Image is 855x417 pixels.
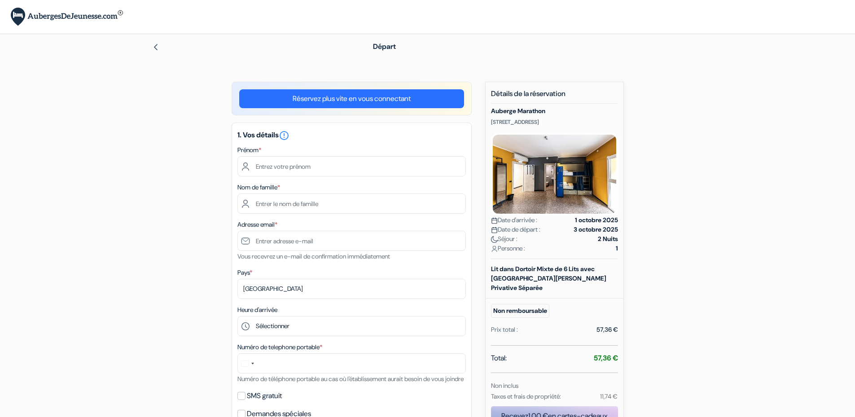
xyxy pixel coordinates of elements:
label: SMS gratuit [247,390,282,402]
img: user_icon.svg [491,246,498,252]
input: Entrer le nom de famille [237,193,466,214]
label: Nom de famille [237,183,280,192]
small: Taxes et frais de propriété: [491,392,561,400]
label: Adresse email [237,220,277,229]
span: Départ [373,42,396,51]
strong: 57,36 € [594,353,618,363]
label: Pays [237,268,252,277]
small: 11,74 € [600,392,618,400]
h5: Auberge Marathon [491,107,618,115]
input: Entrer adresse e-mail [237,231,466,251]
a: error_outline [279,130,289,140]
small: Non inclus [491,382,518,390]
a: Réservez plus vite en vous connectant [239,89,464,108]
strong: 3 octobre 2025 [574,225,618,234]
small: Vous recevrez un e-mail de confirmation immédiatement [237,252,390,260]
b: Lit dans Dortoir Mixte de 6 Lits avec [GEOGRAPHIC_DATA][PERSON_NAME] Privative Séparée [491,265,606,292]
img: calendar.svg [491,217,498,224]
span: Date de départ : [491,225,540,234]
p: [STREET_ADDRESS] [491,119,618,126]
label: Numéro de telephone portable [237,342,322,352]
span: Date d'arrivée : [491,215,537,225]
img: moon.svg [491,236,498,243]
strong: 2 Nuits [598,234,618,244]
img: calendar.svg [491,227,498,233]
label: Heure d'arrivée [237,305,277,315]
span: Total: [491,353,507,364]
span: Personne : [491,244,525,253]
span: Séjour : [491,234,517,244]
strong: 1 octobre 2025 [575,215,618,225]
img: left_arrow.svg [152,44,159,51]
div: 57,36 € [596,325,618,334]
input: Entrez votre prénom [237,156,466,176]
small: Numéro de téléphone portable au cas où l'établissement aurait besoin de vous joindre [237,375,464,383]
i: error_outline [279,130,289,141]
button: Select country [238,354,259,373]
h5: Détails de la réservation [491,89,618,104]
strong: 1 [616,244,618,253]
img: AubergesDeJeunesse.com [11,8,123,26]
label: Prénom [237,145,261,155]
h5: 1. Vos détails [237,130,466,141]
div: Prix total : [491,325,518,334]
small: Non remboursable [491,304,549,318]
